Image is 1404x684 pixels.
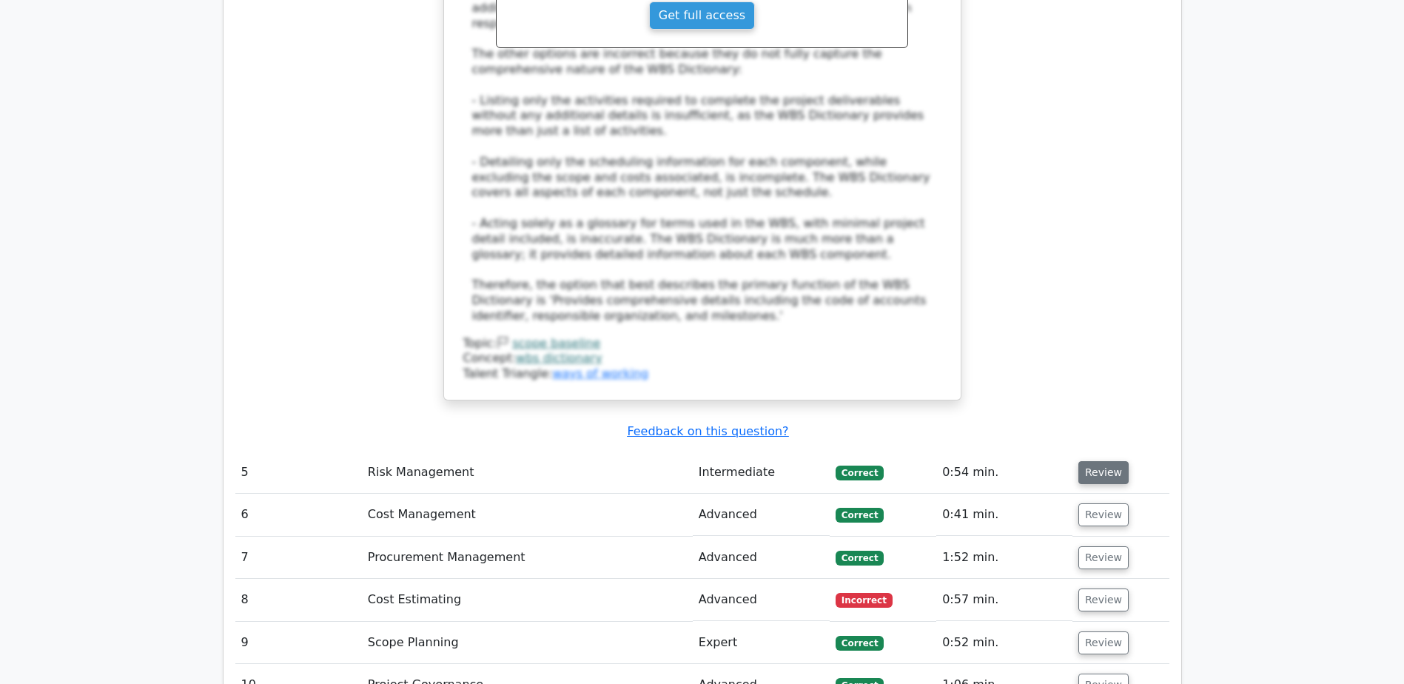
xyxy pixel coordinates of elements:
td: 1:52 min. [936,537,1072,579]
div: Topic: [463,336,941,352]
td: Procurement Management [362,537,693,579]
button: Review [1078,631,1129,654]
td: 9 [235,622,362,664]
span: Correct [836,551,884,566]
a: wbs dictionary [516,351,602,365]
span: Incorrect [836,593,893,608]
span: Correct [836,466,884,480]
span: Correct [836,636,884,651]
td: 0:52 min. [936,622,1072,664]
td: Advanced [693,494,830,536]
button: Review [1078,546,1129,569]
td: 6 [235,494,362,536]
a: Get full access [649,1,755,30]
div: Talent Triangle: [463,336,941,382]
td: 7 [235,537,362,579]
td: 8 [235,579,362,621]
td: Expert [693,622,830,664]
td: 0:41 min. [936,494,1072,536]
td: 0:54 min. [936,452,1072,494]
td: 0:57 min. [936,579,1072,621]
td: Advanced [693,537,830,579]
button: Review [1078,589,1129,611]
button: Review [1078,461,1129,484]
a: scope baseline [512,336,600,350]
td: Cost Management [362,494,693,536]
a: Feedback on this question? [627,424,788,438]
td: Scope Planning [362,622,693,664]
td: Advanced [693,579,830,621]
a: ways of working [552,366,648,380]
button: Review [1078,503,1129,526]
td: 5 [235,452,362,494]
td: Cost Estimating [362,579,693,621]
td: Risk Management [362,452,693,494]
td: Intermediate [693,452,830,494]
span: Correct [836,508,884,523]
div: Concept: [463,351,941,366]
